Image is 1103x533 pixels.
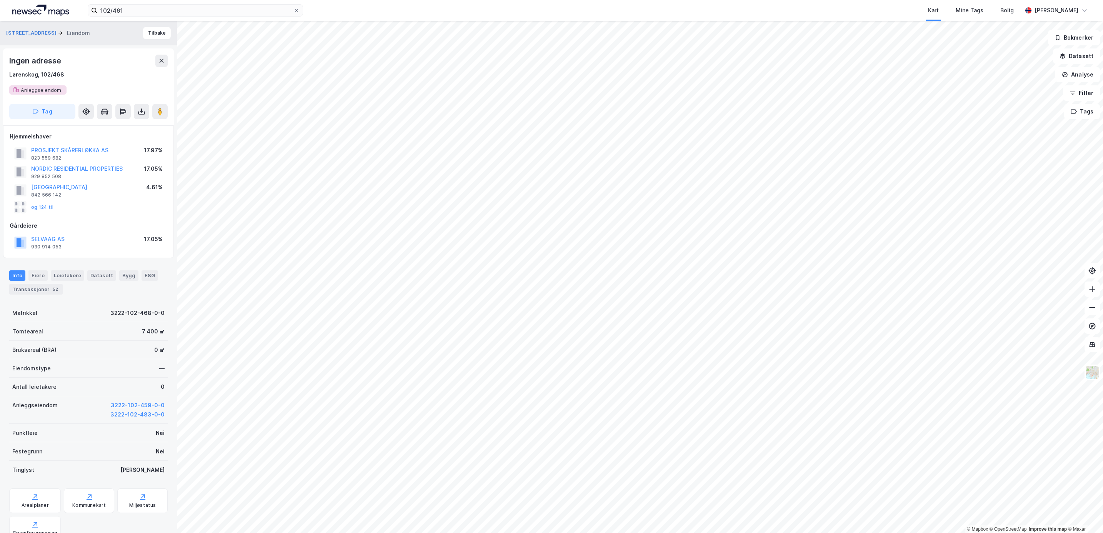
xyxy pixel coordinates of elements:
[1055,67,1100,82] button: Analyse
[154,345,165,355] div: 0 ㎡
[1048,30,1100,45] button: Bokmerker
[31,192,61,198] div: 842 566 142
[928,6,939,15] div: Kart
[31,155,61,161] div: 823 559 682
[1085,365,1100,380] img: Z
[10,132,167,141] div: Hjemmelshaver
[31,173,61,180] div: 929 852 508
[9,104,75,119] button: Tag
[51,285,60,293] div: 52
[12,327,43,336] div: Tomteareal
[967,526,988,532] a: Mapbox
[956,6,983,15] div: Mine Tags
[31,244,62,250] div: 930 914 053
[9,284,63,295] div: Transaksjoner
[12,364,51,373] div: Eiendomstype
[12,382,57,391] div: Antall leietakere
[1064,104,1100,119] button: Tags
[120,465,165,475] div: [PERSON_NAME]
[10,221,167,230] div: Gårdeiere
[1065,496,1103,533] iframe: Chat Widget
[67,28,90,38] div: Eiendom
[156,428,165,438] div: Nei
[990,526,1027,532] a: OpenStreetMap
[1063,85,1100,101] button: Filter
[143,27,171,39] button: Tilbake
[12,428,38,438] div: Punktleie
[9,55,62,67] div: Ingen adresse
[1000,6,1014,15] div: Bolig
[129,502,156,508] div: Miljøstatus
[111,401,165,410] button: 3222-102-459-0-0
[1029,526,1067,532] a: Improve this map
[12,308,37,318] div: Matrikkel
[22,502,49,508] div: Arealplaner
[12,447,42,456] div: Festegrunn
[156,447,165,456] div: Nei
[72,502,106,508] div: Kommunekart
[87,270,116,280] div: Datasett
[144,235,163,244] div: 17.05%
[6,29,58,37] button: [STREET_ADDRESS]
[51,270,84,280] div: Leietakere
[146,183,163,192] div: 4.61%
[12,401,58,410] div: Anleggseiendom
[144,146,163,155] div: 17.97%
[12,465,34,475] div: Tinglyst
[28,270,48,280] div: Eiere
[110,410,165,419] button: 3222-102-483-0-0
[9,70,64,79] div: Lørenskog, 102/468
[119,270,138,280] div: Bygg
[161,382,165,391] div: 0
[1053,48,1100,64] button: Datasett
[110,308,165,318] div: 3222-102-468-0-0
[12,345,57,355] div: Bruksareal (BRA)
[159,364,165,373] div: —
[1035,6,1078,15] div: [PERSON_NAME]
[142,270,158,280] div: ESG
[9,270,25,280] div: Info
[97,5,293,16] input: Søk på adresse, matrikkel, gårdeiere, leietakere eller personer
[144,164,163,173] div: 17.05%
[1065,496,1103,533] div: Kontrollprogram for chat
[142,327,165,336] div: 7 400 ㎡
[12,5,69,16] img: logo.a4113a55bc3d86da70a041830d287a7e.svg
